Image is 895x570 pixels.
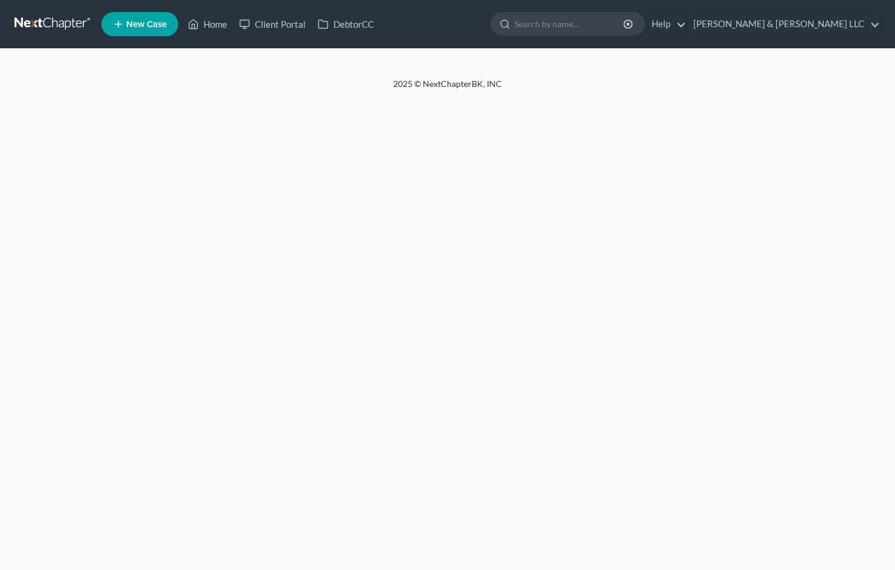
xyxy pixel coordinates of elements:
[687,13,880,35] a: [PERSON_NAME] & [PERSON_NAME] LLC
[646,13,686,35] a: Help
[182,13,233,35] a: Home
[515,13,625,35] input: Search by name...
[312,13,380,35] a: DebtorCC
[126,20,167,29] span: New Case
[103,78,792,100] div: 2025 © NextChapterBK, INC
[233,13,312,35] a: Client Portal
